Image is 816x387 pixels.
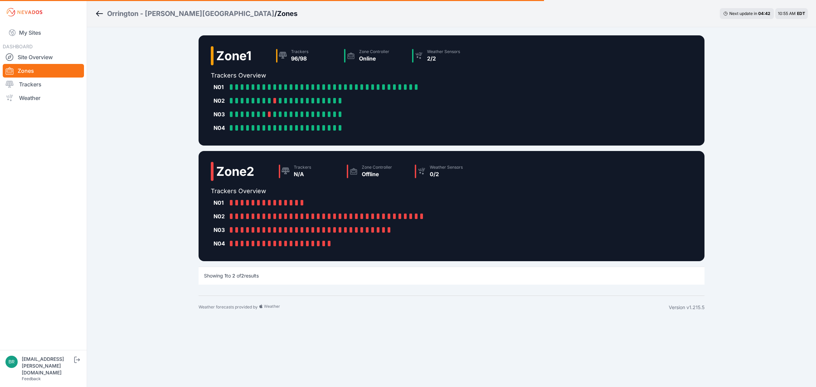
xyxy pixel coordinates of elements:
a: Trackers [3,78,84,91]
div: Trackers [291,49,308,54]
img: brayden.sanford@nevados.solar [5,356,18,368]
div: Trackers [294,165,311,170]
a: Weather [3,91,84,105]
span: Next update in [729,11,757,16]
a: Feedback [22,376,41,381]
h2: Zone 2 [216,165,254,178]
h3: Zones [277,9,297,18]
div: N01 [214,83,227,91]
p: Showing to of results [204,272,259,279]
span: EDT [797,11,805,16]
a: Weather Sensors2/2 [409,46,477,65]
span: 10:55 AM [778,11,796,16]
h2: Zone 1 [216,49,252,63]
div: 96/98 [291,54,308,63]
a: Trackers96/98 [273,46,341,65]
div: 0/2 [430,170,463,178]
a: Orrington - [PERSON_NAME][GEOGRAPHIC_DATA] [107,9,274,18]
div: N02 [214,97,227,105]
span: / [274,9,277,18]
div: Offline [362,170,392,178]
span: DASHBOARD [3,44,33,49]
span: 2 [241,273,244,279]
a: Weather Sensors0/2 [412,162,480,181]
div: Zone Controller [362,165,392,170]
a: Site Overview [3,50,84,64]
a: Zones [3,64,84,78]
div: [EMAIL_ADDRESS][PERSON_NAME][DOMAIN_NAME] [22,356,73,376]
h2: Trackers Overview [211,71,477,80]
div: Weather forecasts provided by [199,304,669,311]
div: N03 [214,110,227,118]
div: Weather Sensors [427,49,460,54]
div: N04 [214,239,227,248]
a: My Sites [3,24,84,41]
div: N03 [214,226,227,234]
div: 04 : 42 [758,11,770,16]
div: Zone Controller [359,49,389,54]
div: N04 [214,124,227,132]
div: 2/2 [427,54,460,63]
div: Online [359,54,389,63]
nav: Breadcrumb [95,5,297,22]
img: Nevados [5,7,44,18]
div: Weather Sensors [430,165,463,170]
div: N/A [294,170,311,178]
div: N02 [214,212,227,220]
div: N01 [214,199,227,207]
h2: Trackers Overview [211,186,480,196]
div: Version v1.215.5 [669,304,704,311]
span: 2 [232,273,235,279]
span: 1 [224,273,226,279]
a: TrackersN/A [276,162,344,181]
